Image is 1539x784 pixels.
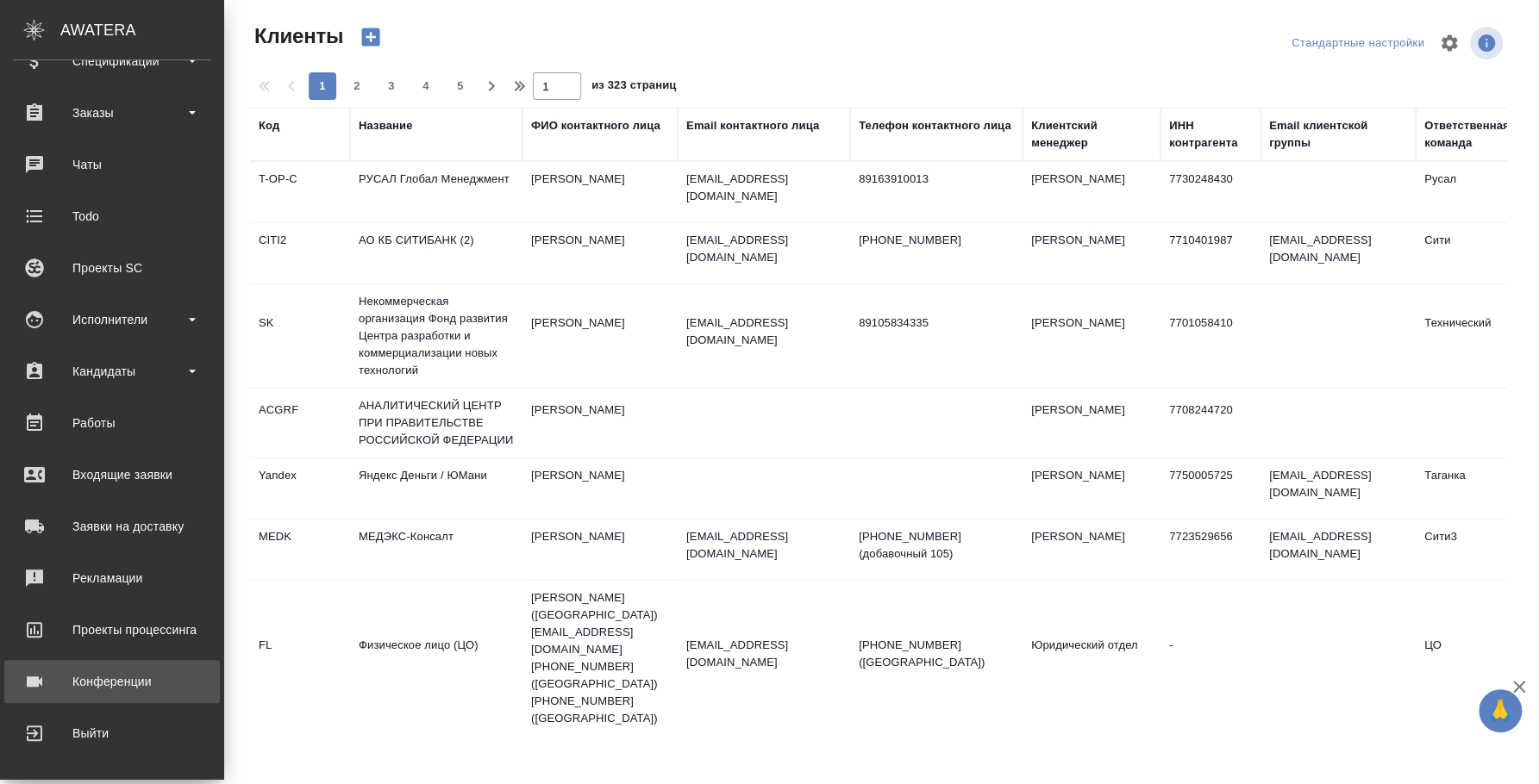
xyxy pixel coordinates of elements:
td: [EMAIL_ADDRESS][DOMAIN_NAME] [1261,223,1416,283]
a: Выйти [4,712,220,755]
p: [PHONE_NUMBER] [859,232,1014,249]
td: АНАЛИТИЧЕСКИЙ ЦЕНТР ПРИ ПРАВИТЕЛЬСТВЕ РОССИЙСКОЙ ФЕДЕРАЦИИ [350,389,522,457]
td: 7723529656 [1161,520,1261,580]
td: MEDK [250,520,350,580]
td: 7708244720 [1161,393,1261,453]
div: Рекламации [13,565,211,591]
span: 4 [412,78,440,95]
p: [EMAIL_ADDRESS][DOMAIN_NAME] [686,637,841,671]
td: [PERSON_NAME] [522,393,678,453]
td: МЕДЭКС-Консалт [350,520,522,580]
a: Работы [4,401,220,445]
td: [PERSON_NAME] ([GEOGRAPHIC_DATA]) [EMAIL_ADDRESS][DOMAIN_NAME] [PHONE_NUMBER] ([GEOGRAPHIC_DATA])... [522,581,678,736]
button: Создать [350,22,391,52]
td: - [1161,628,1261,688]
a: Проекты SC [4,246,220,289]
div: Кандидаты [13,358,211,384]
td: ACGRF [250,393,350,453]
p: [PHONE_NUMBER] (добавочный 105) [859,528,1014,563]
td: 7710401987 [1161,223,1261,283]
td: Некоммерческая организация Фонд развития Центра разработки и коммерциализации новых технологий [350,284,522,388]
div: Исполнители [13,307,211,333]
td: 7750005725 [1161,458,1261,519]
div: Todo [13,203,211,229]
td: [PERSON_NAME] [1023,458,1161,519]
td: [EMAIL_ADDRESS][DOMAIN_NAME] [1261,458,1416,519]
span: Посмотреть информацию [1470,27,1506,59]
td: FL [250,628,350,688]
td: Яндекс Деньги / ЮМани [350,458,522,519]
p: 89105834335 [859,314,1014,332]
td: CITI2 [250,223,350,283]
div: Входящие заявки [13,462,211,488]
div: Выйти [13,720,211,746]
div: Название [359,117,412,134]
button: 3 [378,72,405,100]
span: из 323 страниц [591,75,676,100]
td: [PERSON_NAME] [1023,223,1161,283]
p: [PHONE_NUMBER] ([GEOGRAPHIC_DATA]) [859,637,1014,671]
span: 3 [378,78,405,95]
div: Работы [13,410,211,436]
div: Конференции [13,669,211,694]
span: 2 [343,78,371,95]
p: [EMAIL_ADDRESS][DOMAIN_NAME] [686,232,841,266]
button: 🙏 [1479,689,1522,732]
button: 5 [447,72,474,100]
div: Клиентский менеджер [1031,117,1152,152]
span: Настроить таблицу [1429,22,1470,64]
span: 🙏 [1486,693,1515,729]
div: Email контактного лица [686,117,819,134]
td: SK [250,306,350,366]
td: АО КБ СИТИБАНК (2) [350,223,522,283]
td: [PERSON_NAME] [1023,306,1161,366]
td: Yandex [250,458,350,519]
div: Проекты процессинга [13,617,211,643]
div: Заказы [13,100,211,126]
div: Спецификации [13,48,211,74]
p: [EMAIL_ADDRESS][DOMAIN_NAME] [686,528,841,563]
button: 4 [412,72,440,100]
td: [PERSON_NAME] [522,306,678,366]
p: [EMAIL_ADDRESS][DOMAIN_NAME] [686,171,841,205]
p: 89163910013 [859,171,1014,188]
td: [PERSON_NAME] [1023,393,1161,453]
a: Проекты процессинга [4,608,220,651]
div: Телефон контактного лица [859,117,1011,134]
div: ИНН контрагента [1169,117,1252,152]
div: Email клиентской группы [1269,117,1407,152]
a: Todo [4,195,220,238]
div: Заявки на доставку [13,513,211,539]
td: Юридический отдел [1023,628,1161,688]
td: [PERSON_NAME] [1023,520,1161,580]
td: Физическое лицо (ЦО) [350,628,522,688]
td: 7701058410 [1161,306,1261,366]
span: Клиенты [250,22,343,50]
div: Код [259,117,279,134]
div: ФИО контактного лица [531,117,660,134]
td: [PERSON_NAME] [522,520,678,580]
a: Заявки на доставку [4,505,220,548]
div: Проекты SC [13,255,211,281]
a: Конференции [4,660,220,703]
td: [PERSON_NAME] [522,223,678,283]
a: Рекламации [4,557,220,600]
td: [EMAIL_ADDRESS][DOMAIN_NAME] [1261,520,1416,580]
a: Чаты [4,143,220,186]
div: Чаты [13,152,211,177]
td: [PERSON_NAME] [522,162,678,222]
p: [EMAIL_ADDRESS][DOMAIN_NAME] [686,314,841,349]
div: split button [1287,30,1429,57]
button: 2 [343,72,371,100]
span: 5 [447,78,474,95]
td: 7730248430 [1161,162,1261,222]
td: T-OP-C [250,162,350,222]
div: AWATERA [60,13,224,47]
td: РУСАЛ Глобал Менеджмент [350,162,522,222]
td: [PERSON_NAME] [522,458,678,519]
a: Входящие заявки [4,453,220,496]
td: [PERSON_NAME] [1023,162,1161,222]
